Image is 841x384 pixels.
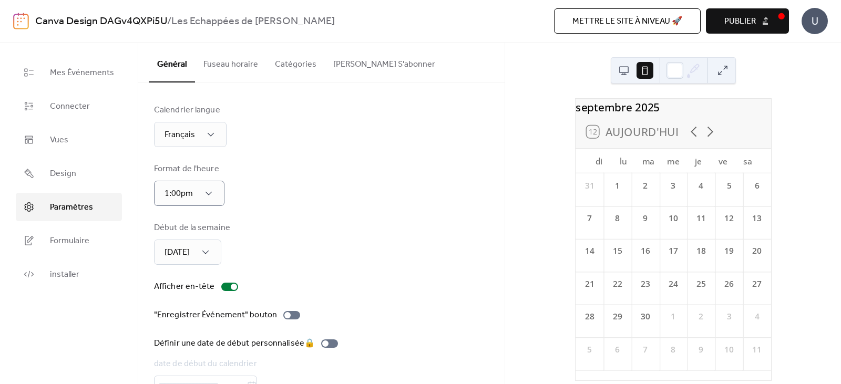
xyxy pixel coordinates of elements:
div: 23 [639,278,651,290]
a: Mes Événements [16,58,122,87]
span: Connecter [50,100,90,113]
div: 14 [583,245,595,257]
div: 24 [667,278,679,290]
div: 8 [611,212,623,224]
div: 15 [611,245,623,257]
div: 8 [667,344,679,356]
span: Formulaire [50,235,89,247]
div: 30 [639,310,651,323]
a: Formulaire [16,226,122,255]
div: 19 [723,245,735,257]
div: 6 [611,344,623,356]
div: 12 [723,212,735,224]
div: 6 [751,180,763,192]
div: 9 [695,344,707,356]
div: 9 [639,212,651,224]
div: Afficher en-tête [154,281,215,293]
span: Mettre le site à niveau 🚀 [572,15,682,28]
span: Publier [724,15,756,28]
div: 25 [695,278,707,290]
div: 28 [583,310,595,323]
div: 5 [723,180,735,192]
div: 4 [695,180,707,192]
div: lu [611,149,636,173]
div: 22 [611,278,623,290]
div: 10 [723,344,735,356]
div: 2 [639,180,651,192]
div: 10 [667,212,679,224]
a: Connecter [16,92,122,120]
b: / [167,12,171,32]
div: 11 [695,212,707,224]
div: U [802,8,828,34]
div: ve [710,149,735,173]
div: septembre 2025 [576,99,771,115]
div: 16 [639,245,651,257]
button: Publier [706,8,789,34]
a: installer [16,260,122,288]
button: Catégories [266,43,325,81]
div: 27 [751,278,763,290]
div: 4 [751,310,763,323]
a: Canva Design DAGv4QXPi5U [35,12,167,32]
div: ma [636,149,661,173]
div: 1 [611,180,623,192]
span: Design [50,168,76,180]
div: 7 [639,344,651,356]
span: 1:00pm [165,185,193,202]
div: 29 [611,310,623,323]
div: Format de l'heure [154,163,222,175]
button: Mettre le site à niveau 🚀 [554,8,701,34]
a: Vues [16,126,122,154]
div: Calendrier langue [154,104,224,117]
button: Général [149,43,195,82]
div: 3 [667,180,679,192]
div: "Enregistrer Événement" bouton [154,309,277,321]
span: Vues [50,134,68,147]
div: di [586,149,611,173]
div: 5 [583,344,595,356]
div: 13 [751,212,763,224]
span: Mes Événements [50,67,114,79]
div: sa [735,149,760,173]
div: 21 [583,278,595,290]
b: Les Echappées de [PERSON_NAME] [171,12,335,32]
div: me [661,149,685,173]
span: installer [50,268,79,281]
div: 26 [723,278,735,290]
div: Début de la semaine [154,222,230,234]
div: 17 [667,245,679,257]
div: 20 [751,245,763,257]
button: Fuseau horaire [195,43,266,81]
div: 2 [695,310,707,323]
span: [DATE] [165,244,190,261]
img: logo [13,13,29,29]
button: [PERSON_NAME] S'abonner [325,43,444,81]
div: 1 [667,310,679,323]
div: 3 [723,310,735,323]
div: 18 [695,245,707,257]
div: je [685,149,710,173]
a: Design [16,159,122,188]
span: Paramètres [50,201,93,214]
span: Français [165,127,195,143]
div: 11 [751,344,763,356]
div: 31 [583,180,595,192]
a: Paramètres [16,193,122,221]
div: 7 [583,212,595,224]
